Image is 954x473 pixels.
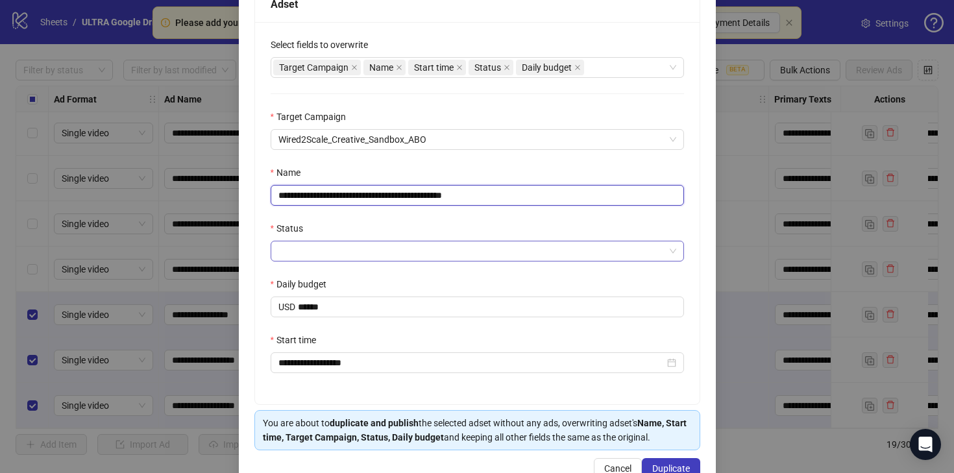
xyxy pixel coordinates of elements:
span: Name [363,60,406,75]
input: Daily budget [298,297,683,317]
span: close [396,64,402,71]
span: close [574,64,581,71]
span: Status [474,60,501,75]
span: Target Campaign [279,60,349,75]
span: Start time [414,60,454,75]
label: Name [271,165,309,180]
span: Name [369,60,393,75]
input: Name [271,185,684,206]
span: Daily budget [522,60,572,75]
div: You are about to the selected adset without any ads, overwriting adset's and keeping all other fi... [263,416,692,444]
span: Status [469,60,513,75]
span: close [351,64,358,71]
input: Start time [278,356,665,370]
span: Start time [408,60,466,75]
span: close [456,64,463,71]
span: Daily budget [516,60,584,75]
span: Target Campaign [273,60,361,75]
div: Open Intercom Messenger [910,429,941,460]
strong: duplicate and publish [330,418,419,428]
span: Wired2Scale_Creative_Sandbox_ABO [278,130,676,149]
label: Start time [271,333,324,347]
strong: Name, Start time, Target Campaign, Status, Daily budget [263,418,687,443]
label: Select fields to overwrite [271,38,376,52]
label: Daily budget [271,277,335,291]
label: Status [271,221,312,236]
label: Target Campaign [271,110,354,124]
span: close [504,64,510,71]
